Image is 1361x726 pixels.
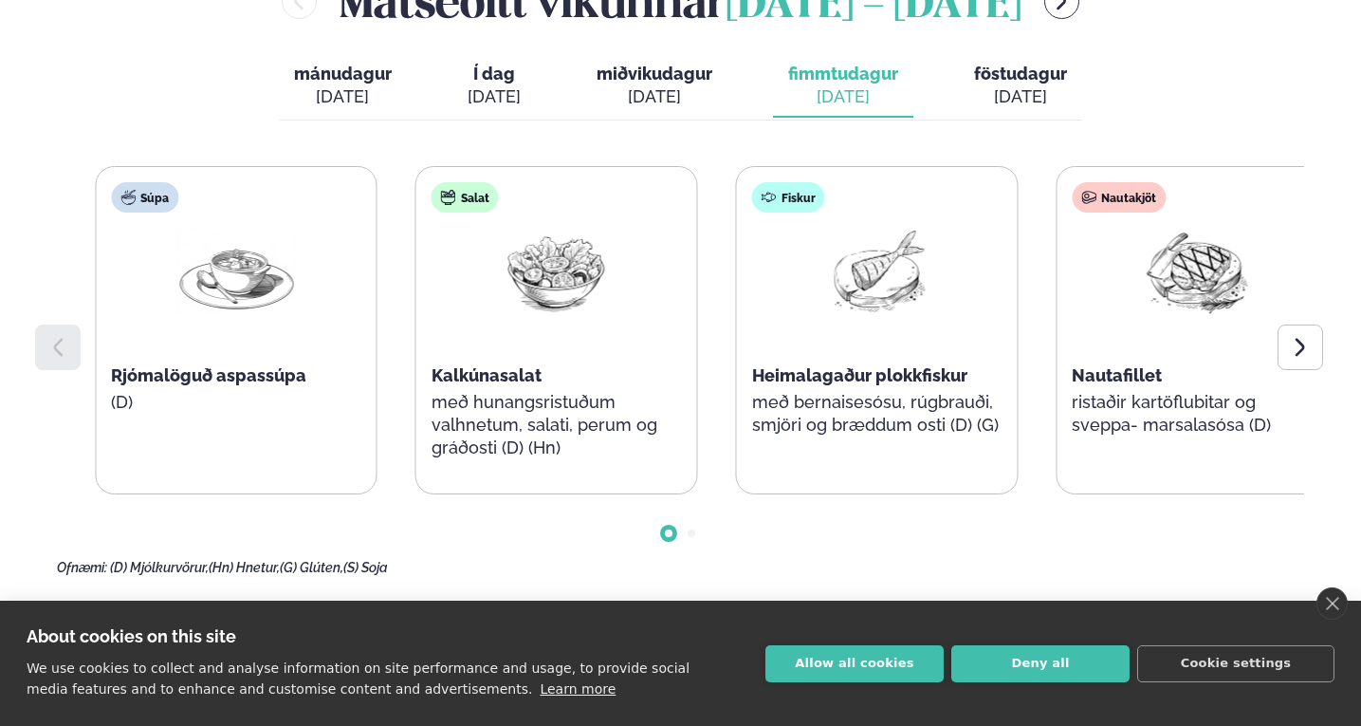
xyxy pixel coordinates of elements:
span: Rjómalöguð aspassúpa [111,365,306,385]
img: Beef-Meat.png [1136,228,1258,316]
button: miðvikudagur [DATE] [581,55,727,118]
a: close [1316,587,1348,620]
img: fish.svg [762,190,777,205]
div: [DATE] [788,85,898,108]
span: Heimalagaður plokkfiskur [752,365,967,385]
button: Allow all cookies [765,645,944,682]
span: (D) Mjólkurvörur, [110,560,209,575]
span: Kalkúnasalat [432,365,542,385]
p: með bernaisesósu, rúgbrauði, smjöri og bræddum osti (D) (G) [752,391,1002,437]
button: mánudagur [DATE] [279,55,407,118]
button: Deny all [951,645,1130,682]
span: Go to slide 2 [688,530,695,537]
span: (Hn) Hnetur, [209,560,280,575]
div: Salat [432,182,499,213]
span: Ofnæmi: [57,560,107,575]
p: (D) [111,391,361,414]
div: [DATE] [468,85,521,108]
p: ristaðir kartöflubitar og sveppa- marsalasósa (D) [1072,391,1322,437]
strong: About cookies on this site [27,626,236,646]
span: mánudagur [294,64,392,84]
p: með hunangsristuðum valhnetum, salati, perum og gráðosti (D) (Hn) [432,391,682,459]
img: beef.svg [1081,190,1096,205]
span: miðvikudagur [597,64,712,84]
button: föstudagur [DATE] [959,55,1082,118]
a: Learn more [540,681,616,697]
div: [DATE] [974,85,1067,108]
span: föstudagur [974,64,1067,84]
div: [DATE] [294,85,392,108]
span: Go to slide 1 [665,530,672,537]
img: Fish.png [817,228,938,316]
div: Fiskur [752,182,825,213]
button: Cookie settings [1137,645,1334,682]
img: soup.svg [120,190,136,205]
button: Í dag [DATE] [452,55,536,118]
div: Nautakjöt [1072,182,1166,213]
div: [DATE] [597,85,712,108]
span: fimmtudagur [788,64,898,84]
span: (S) Soja [343,560,388,575]
span: Í dag [468,63,521,85]
span: (G) Glúten, [280,560,343,575]
span: Nautafillet [1072,365,1162,385]
img: salad.svg [441,190,456,205]
button: fimmtudagur [DATE] [773,55,913,118]
img: Soup.png [175,228,297,316]
p: We use cookies to collect and analyse information on site performance and usage, to provide socia... [27,661,690,697]
div: Súpa [111,182,178,213]
img: Salad.png [496,228,617,316]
